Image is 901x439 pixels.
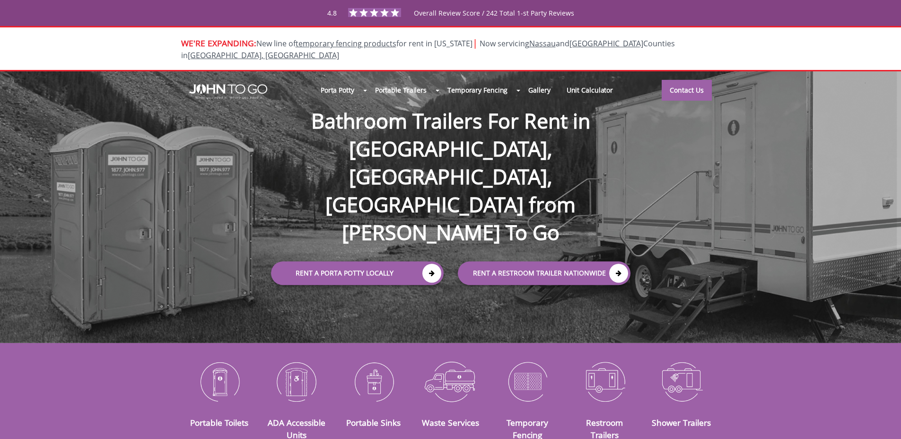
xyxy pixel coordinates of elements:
[265,357,328,406] img: ADA-Accessible-Units-icon_N.png
[652,417,711,428] a: Shower Trailers
[181,38,675,60] span: Now servicing and Counties in
[520,80,558,100] a: Gallery
[458,262,630,285] a: rent a RESTROOM TRAILER Nationwide
[422,417,479,428] a: Waste Services
[188,357,251,406] img: Portable-Toilets-icon_N.png
[367,80,435,100] a: Portable Trailers
[181,38,675,60] span: New line of for rent in [US_STATE]
[327,9,337,17] span: 4.8
[414,9,574,36] span: Overall Review Score / 242 Total 1-st Party Reviews
[662,80,712,101] a: Contact Us
[189,84,267,99] img: JOHN to go
[342,357,405,406] img: Portable-Sinks-icon_N.png
[529,38,556,49] a: Nassau
[313,80,362,100] a: Porta Potty
[346,417,401,428] a: Portable Sinks
[569,38,643,49] a: [GEOGRAPHIC_DATA]
[496,357,559,406] img: Temporary-Fencing-cion_N.png
[439,80,516,100] a: Temporary Fencing
[188,50,339,60] a: [GEOGRAPHIC_DATA], [GEOGRAPHIC_DATA]
[559,80,621,100] a: Unit Calculator
[419,357,482,406] img: Waste-Services-icon_N.png
[650,357,713,406] img: Shower-Trailers-icon_N.png
[271,262,444,285] a: Rent a Porta Potty Locally
[573,357,636,406] img: Restroom-Trailers-icon_N.png
[190,417,248,428] a: Portable Toilets
[296,38,396,49] a: temporary fencing products
[181,37,256,49] span: WE'RE EXPANDING:
[472,36,478,49] span: |
[262,77,640,247] h1: Bathroom Trailers For Rent in [GEOGRAPHIC_DATA], [GEOGRAPHIC_DATA], [GEOGRAPHIC_DATA] from [PERSO...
